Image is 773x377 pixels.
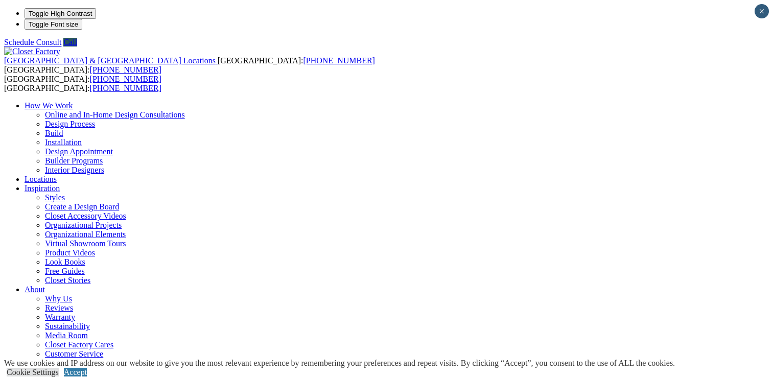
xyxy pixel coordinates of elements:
a: How We Work [25,101,73,110]
span: [GEOGRAPHIC_DATA] & [GEOGRAPHIC_DATA] Locations [4,56,216,65]
a: Styles [45,193,65,202]
a: Installation [45,138,82,147]
a: Why Us [45,294,72,303]
a: [PHONE_NUMBER] [90,75,161,83]
a: Schedule Consult [4,38,61,46]
button: Toggle High Contrast [25,8,96,19]
a: Interior Designers [45,166,104,174]
a: Create a Design Board [45,202,119,211]
span: Toggle Font size [29,20,78,28]
a: Warranty [45,313,75,321]
span: Toggle High Contrast [29,10,92,17]
a: Design Process [45,120,95,128]
a: Look Books [45,257,85,266]
a: Cookie Settings [7,368,59,376]
a: Free Guides [45,267,85,275]
a: Closet Stories [45,276,90,285]
a: Media Room [45,331,88,340]
a: Product Videos [45,248,95,257]
a: Design Appointment [45,147,113,156]
a: Reviews [45,303,73,312]
button: Toggle Font size [25,19,82,30]
a: Closet Factory Cares [45,340,113,349]
a: Customer Service [45,349,103,358]
button: Close [755,4,769,18]
span: [GEOGRAPHIC_DATA]: [GEOGRAPHIC_DATA]: [4,56,375,74]
a: Builder Programs [45,156,103,165]
a: [GEOGRAPHIC_DATA] & [GEOGRAPHIC_DATA] Locations [4,56,218,65]
a: Call [63,38,77,46]
a: [PHONE_NUMBER] [90,84,161,92]
a: Sustainability [45,322,90,331]
a: Organizational Elements [45,230,126,239]
a: Virtual Showroom Tours [45,239,126,248]
div: We use cookies and IP address on our website to give you the most relevant experience by remember... [4,359,675,368]
a: Online and In-Home Design Consultations [45,110,185,119]
a: Closet Accessory Videos [45,211,126,220]
a: Build [45,129,63,137]
a: Inspiration [25,184,60,193]
a: [PHONE_NUMBER] [90,65,161,74]
img: Closet Factory [4,47,60,56]
a: About [25,285,45,294]
a: Accept [64,368,87,376]
a: Organizational Projects [45,221,122,229]
a: Locations [25,175,57,183]
a: [PHONE_NUMBER] [303,56,374,65]
span: [GEOGRAPHIC_DATA]: [GEOGRAPHIC_DATA]: [4,75,161,92]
